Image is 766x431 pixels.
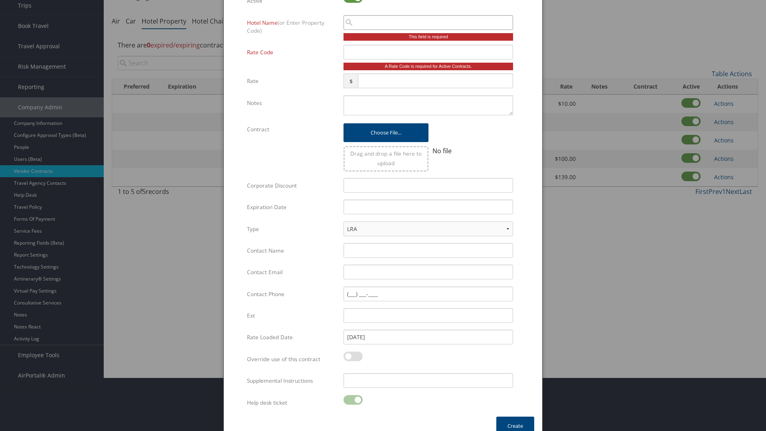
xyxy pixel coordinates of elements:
label: Type [247,221,338,237]
span: $ [344,73,357,88]
label: Help desk ticket [247,395,338,410]
label: Contact Name [247,243,338,258]
label: Hotel Name [247,15,338,39]
label: Rate [247,73,338,89]
label: Contact Email [247,265,338,280]
label: Rate Code [247,45,338,60]
input: (___) ___-____ [344,287,513,301]
label: Ext [247,308,338,323]
label: Rate Loaded Date [247,330,338,345]
span: Drag and drop a file here to upload [350,150,422,167]
div: This field is required [344,33,513,41]
span: (or Enter Property Code) [247,19,324,34]
label: Override use of this contract [247,352,338,367]
label: Notes [247,95,338,111]
span: No file [432,146,452,155]
label: Expiration Date [247,200,338,215]
div: A Rate Code is required for Active Contracts. [344,63,513,70]
label: Contact Phone [247,287,338,302]
label: Supplemental Instructions [247,373,338,388]
label: Contract [247,122,338,137]
label: Corporate Discount [247,178,338,193]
